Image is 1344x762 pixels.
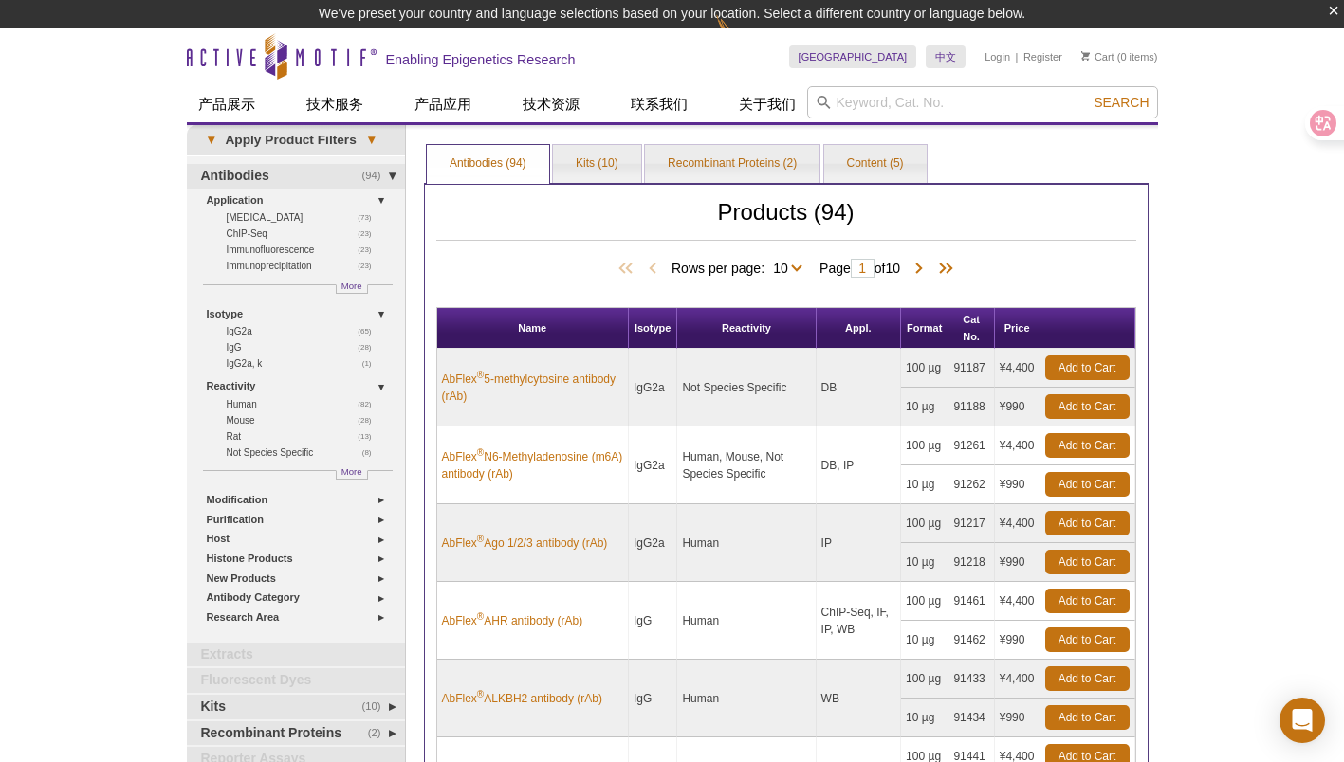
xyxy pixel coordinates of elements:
span: (8) [362,444,382,461]
a: Login [985,50,1010,63]
span: (10) [362,695,392,719]
a: New Products [207,569,394,589]
a: (28)IgG [227,339,382,355]
td: 91188 [948,388,994,426]
a: AbFlex®ALKBH2 antibody (rAb) [442,690,602,707]
a: Add to Cart [1045,511,1130,535]
a: AbFlex®N6-Methyladenosine (m6A) antibody (rAb) [442,448,623,482]
a: Add to Cart [1045,472,1130,497]
a: (94)Antibodies [187,164,405,189]
a: Add to Cart [1045,355,1130,380]
span: (28) [358,412,381,428]
a: Histone Products [207,549,394,569]
a: Add to Cart [1045,550,1130,574]
span: (23) [358,226,381,242]
a: Research Area [207,608,394,627]
a: Host [207,529,394,549]
span: First Page [615,260,643,279]
td: ¥990 [995,621,1040,660]
a: Register [1023,50,1062,63]
a: Modification [207,490,394,510]
td: IgG2a [629,349,678,426]
a: Add to Cart [1045,394,1130,419]
span: Previous Page [643,260,662,279]
sup: ® [477,611,484,622]
sup: ® [477,447,484,458]
th: Reactivity [677,308,816,349]
td: DB [817,349,902,426]
a: ▾Apply Product Filters▾ [187,125,405,155]
a: Recombinant Proteins (2) [645,145,819,183]
span: Next Page [910,260,929,279]
input: Keyword, Cat. No. [807,86,1158,118]
li: | [1016,45,1019,68]
td: ¥990 [995,465,1040,504]
td: ¥4,400 [995,349,1040,388]
a: More [336,470,368,480]
a: (8)Not Species Specific [227,444,382,461]
td: ChIP-Seq, IF, IP, WB [817,582,902,660]
h2: Products (94) [436,204,1136,241]
a: 关于我们 [727,86,807,122]
div: Open Intercom Messenger [1280,698,1325,743]
td: DB, IP [817,426,902,504]
td: ¥990 [995,698,1040,737]
a: Add to Cart [1045,589,1130,613]
td: ¥4,400 [995,504,1040,543]
span: (23) [358,242,381,258]
a: Content (5) [824,145,927,183]
button: Search [1088,94,1154,111]
sup: ® [477,534,484,544]
span: Rows per page: [672,258,810,277]
span: ▾ [357,132,386,149]
td: 100 µg [901,426,948,465]
a: Cart [1081,50,1114,63]
a: (23)ChIP-Seq [227,226,382,242]
span: (13) [358,428,381,444]
td: IgG2a [629,504,678,582]
a: More [336,284,368,294]
a: AbFlex®5-methylcytosine antibody (rAb) [442,371,623,405]
a: (65)IgG2a [227,323,382,339]
td: ¥990 [995,543,1040,582]
td: ¥990 [995,388,1040,426]
td: WB [817,660,902,737]
td: 91433 [948,660,994,698]
a: (2)Recombinant Proteins [187,721,405,746]
span: Last Page [929,260,957,279]
a: Add to Cart [1045,705,1130,730]
td: 10 µg [901,465,948,504]
a: 产品展示 [187,86,267,122]
td: 91262 [948,465,994,504]
sup: ® [477,370,484,380]
a: Add to Cart [1045,666,1130,691]
th: Isotype [629,308,678,349]
a: Add to Cart [1045,627,1130,652]
a: Extracts [187,643,405,667]
th: Name [437,308,629,349]
a: [GEOGRAPHIC_DATA] [789,45,917,68]
span: (28) [358,339,381,355]
th: Price [995,308,1040,349]
a: Antibodies (94) [427,145,549,183]
td: 10 µg [901,698,948,737]
td: Human [677,504,816,582]
a: 技术服务 [295,86,375,122]
span: (94) [362,164,392,189]
td: 91462 [948,621,994,660]
span: (2) [368,721,392,746]
a: Add to Cart [1045,433,1130,458]
span: ▾ [196,132,226,149]
a: (28)Mouse [227,412,382,428]
td: IgG2a [629,426,678,504]
td: ¥4,400 [995,660,1040,698]
a: 联系我们 [619,86,699,122]
a: AbFlex®AHR antibody (rAb) [442,612,583,629]
span: 10 [885,261,900,276]
td: 91187 [948,349,994,388]
a: 技术资源 [511,86,591,122]
td: Human [677,660,816,737]
td: ¥4,400 [995,426,1040,465]
span: More [341,463,362,480]
td: 100 µg [901,504,948,543]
